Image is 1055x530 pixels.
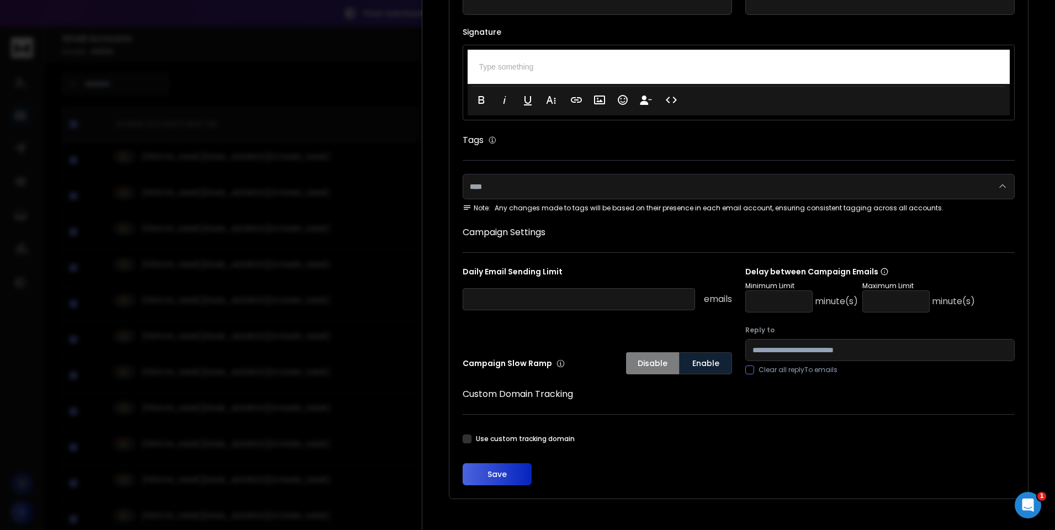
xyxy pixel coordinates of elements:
h1: Tags [463,134,484,147]
button: Insert Link (⌘K) [566,89,587,111]
button: Underline (⌘U) [517,89,538,111]
button: Italic (⌘I) [494,89,515,111]
button: Disable [626,352,679,374]
label: Use custom tracking domain [476,434,575,443]
button: Insert Unsubscribe Link [635,89,656,111]
button: Bold (⌘B) [471,89,492,111]
p: Daily Email Sending Limit [463,266,732,282]
button: Enable [679,352,732,374]
button: Code View [661,89,682,111]
h1: Custom Domain Tracking [463,388,1015,401]
p: Delay between Campaign Emails [745,266,975,277]
h1: Campaign Settings [463,226,1015,239]
p: minute(s) [932,295,975,308]
div: Any changes made to tags will be based on their presence in each email account, ensuring consiste... [463,204,1015,213]
button: Emoticons [612,89,633,111]
span: Note: [463,204,490,213]
p: Maximum Limit [862,282,975,290]
p: minute(s) [815,295,858,308]
p: emails [704,293,732,306]
button: More Text [540,89,561,111]
p: Campaign Slow Ramp [463,358,565,369]
p: Minimum Limit [745,282,858,290]
label: Signature [463,28,1015,36]
label: Clear all replyTo emails [759,365,837,374]
button: Save [463,463,532,485]
label: Reply to [745,326,1015,335]
span: 1 [1037,492,1046,501]
iframe: Intercom live chat [1015,492,1041,518]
